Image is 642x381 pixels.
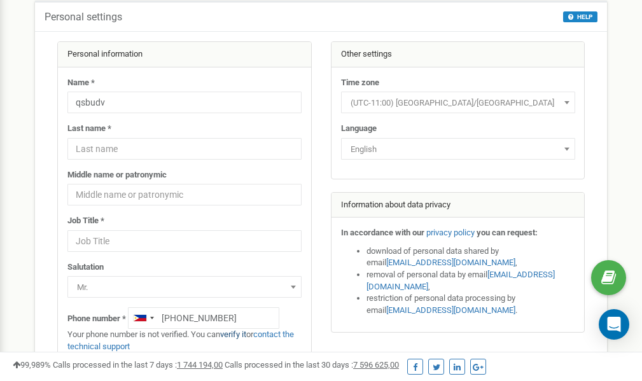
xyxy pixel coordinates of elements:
[58,42,311,67] div: Personal information
[366,293,575,316] li: restriction of personal data processing by email .
[67,329,302,352] p: Your phone number is not verified. You can or
[67,123,111,135] label: Last name *
[345,94,571,112] span: (UTC-11:00) Pacific/Midway
[129,308,158,328] div: Telephone country code
[331,42,585,67] div: Other settings
[67,276,302,298] span: Mr.
[331,193,585,218] div: Information about data privacy
[341,228,424,237] strong: In accordance with our
[67,261,104,274] label: Salutation
[366,270,555,291] a: [EMAIL_ADDRESS][DOMAIN_NAME]
[225,360,399,370] span: Calls processed in the last 30 days :
[599,309,629,340] div: Open Intercom Messenger
[426,228,475,237] a: privacy policy
[341,123,377,135] label: Language
[67,77,95,89] label: Name *
[67,92,302,113] input: Name
[72,279,297,296] span: Mr.
[53,360,223,370] span: Calls processed in the last 7 days :
[67,313,126,325] label: Phone number *
[353,360,399,370] u: 7 596 625,00
[345,141,571,158] span: English
[341,77,379,89] label: Time zone
[45,11,122,23] h5: Personal settings
[341,92,575,113] span: (UTC-11:00) Pacific/Midway
[67,215,104,227] label: Job Title *
[563,11,597,22] button: HELP
[386,258,515,267] a: [EMAIL_ADDRESS][DOMAIN_NAME]
[67,169,167,181] label: Middle name or patronymic
[67,184,302,205] input: Middle name or patronymic
[477,228,538,237] strong: you can request:
[177,360,223,370] u: 1 744 194,00
[366,269,575,293] li: removal of personal data by email ,
[128,307,279,329] input: +1-800-555-55-55
[341,138,575,160] span: English
[366,246,575,269] li: download of personal data shared by email ,
[67,138,302,160] input: Last name
[13,360,51,370] span: 99,989%
[67,230,302,252] input: Job Title
[67,329,294,351] a: contact the technical support
[386,305,515,315] a: [EMAIL_ADDRESS][DOMAIN_NAME]
[220,329,246,339] a: verify it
